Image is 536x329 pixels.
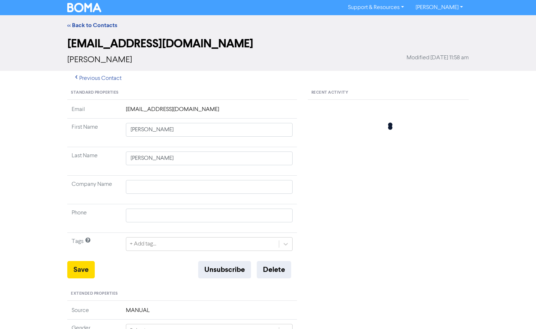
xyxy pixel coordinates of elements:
div: Extended Properties [67,287,297,301]
span: [PERSON_NAME] [67,56,132,64]
td: Email [67,105,122,119]
button: Save [67,261,95,278]
div: Standard Properties [67,86,297,100]
td: Last Name [67,147,122,176]
iframe: Chat Widget [500,294,536,329]
td: Source [67,306,122,320]
a: << Back to Contacts [67,22,117,29]
div: + Add tag... [130,240,156,248]
button: Previous Contact [67,71,128,86]
img: BOMA Logo [67,3,101,12]
td: Phone [67,204,122,233]
td: Tags [67,233,122,261]
td: MANUAL [122,306,297,320]
h2: [EMAIL_ADDRESS][DOMAIN_NAME] [67,37,469,51]
a: [PERSON_NAME] [410,2,469,13]
td: Company Name [67,176,122,204]
span: Modified [DATE] 11:58 am [407,54,469,62]
div: Recent Activity [308,86,469,100]
a: Support & Resources [342,2,410,13]
td: First Name [67,119,122,147]
td: [EMAIL_ADDRESS][DOMAIN_NAME] [122,105,297,119]
button: Delete [257,261,291,278]
button: Unsubscribe [198,261,251,278]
